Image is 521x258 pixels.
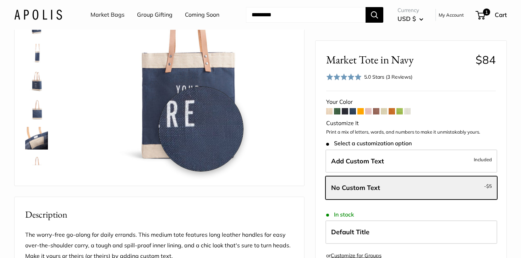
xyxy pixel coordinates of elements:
img: description_Seal of authenticity printed on the backside of every bag. [25,99,48,121]
a: My Account [439,11,464,19]
img: Market Tote in Navy [25,70,48,93]
img: Market Tote in Navy [25,127,48,150]
a: Market Bags [91,10,125,20]
label: Leave Blank [325,176,497,200]
span: $5 [486,183,492,189]
span: Currency [397,5,423,15]
button: Search [366,7,383,23]
div: Customize It [326,118,496,129]
span: 1 [483,9,490,16]
a: Group Gifting [137,10,172,20]
a: description_Seal of authenticity printed on the backside of every bag. [24,97,49,123]
a: Market Tote in Navy [24,40,49,66]
button: USD $ [397,13,423,24]
a: Market Tote in Navy [24,69,49,94]
div: 5.0 Stars (3 Reviews) [326,72,413,82]
span: $84 [476,53,496,67]
span: Add Custom Text [331,157,384,165]
span: Cart [495,11,507,18]
div: 5.0 Stars (3 Reviews) [364,73,412,81]
input: Search... [246,7,366,23]
span: No Custom Text [331,184,380,192]
span: USD $ [397,15,416,22]
span: - [484,182,492,190]
img: Market Tote in Navy [25,42,48,64]
span: Default Title [331,228,369,236]
a: 1 Cart [476,9,507,21]
span: Market Tote in Navy [326,53,470,66]
label: Add Custom Text [325,149,497,173]
img: Market Tote in Navy [25,155,48,178]
h2: Description [25,208,294,221]
a: Market Tote in Navy [24,154,49,179]
div: Your Color [326,97,496,107]
label: Default Title [325,220,497,244]
a: Market Tote in Navy [24,125,49,151]
span: Included [474,155,492,163]
span: In stock [326,211,354,218]
a: Coming Soon [185,10,219,20]
span: Select a customization option [326,140,412,147]
p: Print a mix of letters, words, and numbers to make it unmistakably yours. [326,129,496,136]
img: Apolis [14,10,62,20]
